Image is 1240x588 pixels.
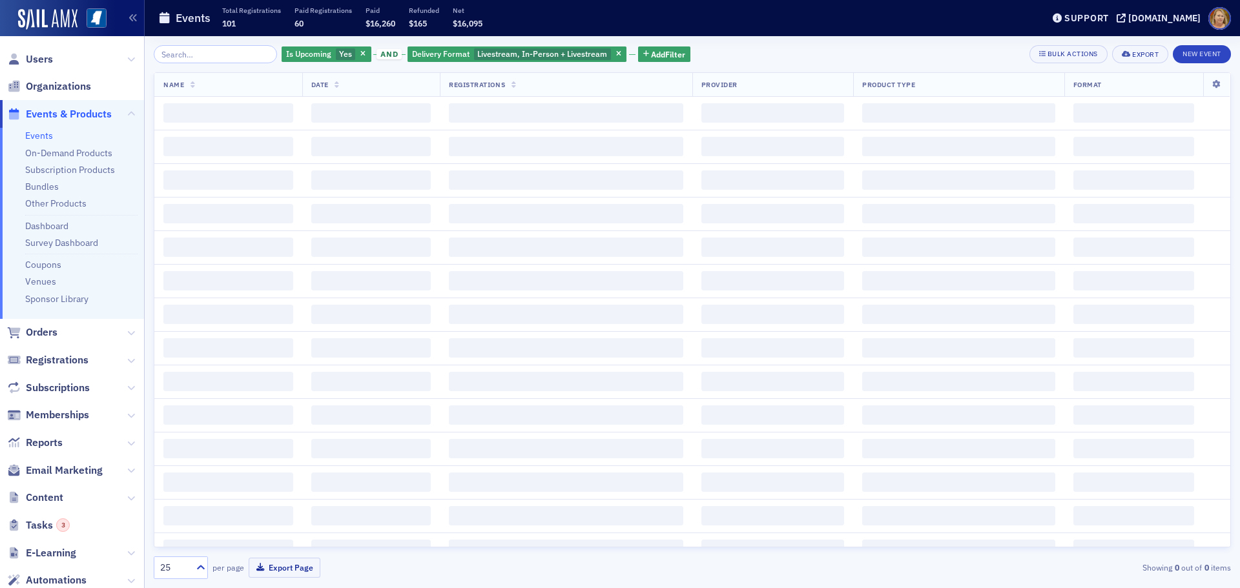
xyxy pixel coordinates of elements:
[7,52,53,66] a: Users
[1073,506,1194,525] span: ‌
[1073,540,1194,559] span: ‌
[409,6,439,15] p: Refunded
[163,170,293,190] span: ‌
[311,170,431,190] span: ‌
[160,561,189,574] div: 25
[163,472,293,492] span: ‌
[701,506,844,525] span: ‌
[87,8,107,28] img: SailAMX
[1064,12,1109,24] div: Support
[163,305,293,324] span: ‌
[7,436,63,450] a: Reports
[26,573,87,587] span: Automations
[7,408,89,422] a: Memberships
[1073,80,1102,89] span: Format
[1073,271,1194,290] span: ‌
[25,237,98,248] a: Survey Dashboard
[7,381,90,395] a: Subscriptions
[163,439,293,458] span: ‌
[26,325,57,340] span: Orders
[7,107,112,121] a: Events & Products
[311,238,431,257] span: ‌
[449,238,683,257] span: ‌
[862,472,1055,492] span: ‌
[1132,51,1159,58] div: Export
[26,546,76,560] span: E-Learning
[1173,45,1231,63] button: New Event
[7,325,57,340] a: Orders
[449,405,683,425] span: ‌
[26,408,89,422] span: Memberships
[311,271,431,290] span: ‌
[311,103,431,123] span: ‌
[408,46,626,63] div: Livestream, In-Person + Livestream
[339,48,352,59] span: Yes
[701,170,844,190] span: ‌
[25,220,68,232] a: Dashboard
[449,472,683,492] span: ‌
[56,518,70,532] div: 3
[862,439,1055,458] span: ‌
[26,381,90,395] span: Subscriptions
[311,80,329,89] span: Date
[249,558,320,578] button: Export Page
[222,6,281,15] p: Total Registrations
[862,305,1055,324] span: ‌
[701,271,844,290] span: ‌
[163,238,293,257] span: ‌
[25,293,88,305] a: Sponsor Library
[18,9,77,30] img: SailAMX
[862,271,1055,290] span: ‌
[25,276,56,287] a: Venues
[311,506,431,525] span: ‌
[311,405,431,425] span: ‌
[701,405,844,425] span: ‌
[311,137,431,156] span: ‌
[453,6,482,15] p: Net
[1073,405,1194,425] span: ‌
[449,439,683,458] span: ‌
[311,204,431,223] span: ‌
[311,540,431,559] span: ‌
[7,491,63,505] a: Content
[7,463,103,478] a: Email Marketing
[862,204,1055,223] span: ‌
[1073,472,1194,492] span: ‌
[366,18,395,28] span: $16,260
[7,79,91,94] a: Organizations
[862,80,915,89] span: Product Type
[1029,45,1108,63] button: Bulk Actions
[163,540,293,559] span: ‌
[7,573,87,587] a: Automations
[77,8,107,30] a: View Homepage
[26,353,88,367] span: Registrations
[26,107,112,121] span: Events & Products
[449,338,683,358] span: ‌
[154,45,277,63] input: Search…
[366,6,395,15] p: Paid
[862,137,1055,156] span: ‌
[1173,47,1231,59] a: New Event
[862,372,1055,391] span: ‌
[163,405,293,425] span: ‌
[377,49,402,59] span: and
[449,103,683,123] span: ‌
[282,46,371,63] div: Yes
[1117,14,1205,23] button: [DOMAIN_NAME]
[163,103,293,123] span: ‌
[311,472,431,492] span: ‌
[862,170,1055,190] span: ‌
[311,372,431,391] span: ‌
[1073,372,1194,391] span: ‌
[449,80,505,89] span: Registrations
[449,170,683,190] span: ‌
[1073,238,1194,257] span: ‌
[176,10,211,26] h1: Events
[701,137,844,156] span: ‌
[477,48,607,59] span: Livestream, In-Person + Livestream
[1172,562,1181,573] strong: 0
[163,204,293,223] span: ‌
[862,338,1055,358] span: ‌
[1073,170,1194,190] span: ‌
